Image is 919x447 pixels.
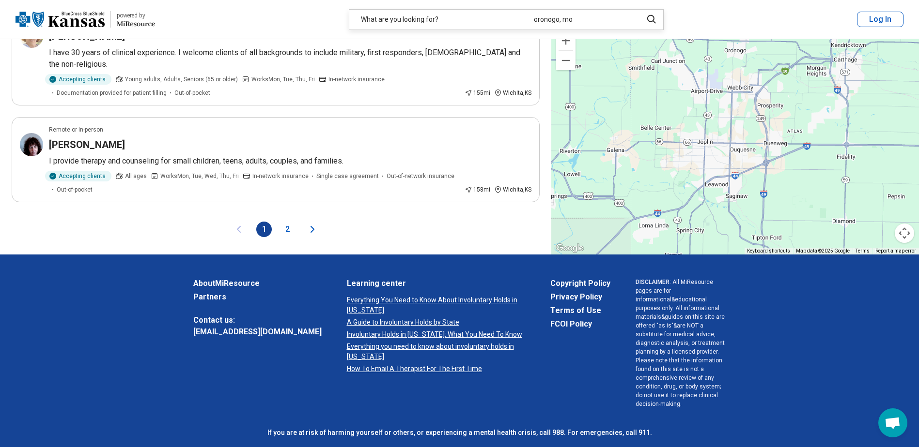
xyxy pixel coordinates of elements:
[465,89,490,97] div: 155 mi
[494,89,531,97] div: Wichita , KS
[49,125,103,134] p: Remote or In-person
[193,278,322,289] a: AboutMiResource
[49,138,125,151] h3: [PERSON_NAME]
[550,305,610,316] a: Terms of Use
[857,12,903,27] button: Log In
[233,222,245,237] button: Previous page
[347,364,525,374] a: How To Email A Therapist For The First Time
[16,8,155,31] a: Blue Cross Blue Shield Kansaspowered by
[280,222,295,237] button: 2
[349,10,522,30] div: What are you looking for?
[554,242,586,254] img: Google
[193,314,322,326] span: Contact us:
[347,329,525,340] a: Involuntary Holds in [US_STATE]: What You Need To Know
[347,317,525,328] a: A Guide to Involuntary Holds by State
[895,223,914,243] button: Map camera controls
[796,248,850,253] span: Map data ©2025 Google
[550,278,610,289] a: Copyright Policy
[49,155,531,167] p: I provide therapy and counseling for small children, teens, adults, couples, and families.
[387,172,454,180] span: Out-of-network insurance
[125,172,147,180] span: All ages
[160,172,239,180] span: Works Mon, Tue, Wed, Thu, Fri
[251,75,315,84] span: Works Mon, Tue, Thu, Fri
[550,318,610,330] a: FCOI Policy
[347,278,525,289] a: Learning center
[636,278,726,408] p: : All MiResource pages are for informational & educational purposes only. All informational mater...
[45,171,111,181] div: Accepting clients
[193,428,726,438] p: If you are at risk of harming yourself or others, or experiencing a mental health crisis, call 98...
[49,47,531,70] p: I have 30 years of clinical experience. I welcome clients of all backgrounds to include military,...
[45,74,111,85] div: Accepting clients
[252,172,309,180] span: In-network insurance
[856,248,870,253] a: Terms (opens in new tab)
[57,89,167,97] span: Documentation provided for patient filling
[494,185,531,194] div: Wichita , KS
[554,242,586,254] a: Open this area in Google Maps (opens a new window)
[193,291,322,303] a: Partners
[57,185,93,194] span: Out-of-pocket
[556,51,576,70] button: Zoom out
[747,248,790,254] button: Keyboard shortcuts
[465,185,490,194] div: 158 mi
[193,326,322,338] a: [EMAIL_ADDRESS][DOMAIN_NAME]
[117,11,155,20] div: powered by
[522,10,637,30] div: oronogo, mo
[125,75,238,84] span: Young adults, Adults, Seniors (65 or older)
[16,8,105,31] img: Blue Cross Blue Shield Kansas
[875,248,916,253] a: Report a map error
[347,295,525,315] a: Everything You Need to Know About Involuntary Holds in [US_STATE]
[307,222,318,237] button: Next page
[556,31,576,50] button: Zoom in
[550,291,610,303] a: Privacy Policy
[636,279,670,285] span: DISCLAIMER
[347,342,525,362] a: Everything you need to know about involuntary holds in [US_STATE]
[878,408,907,437] div: Open chat
[328,75,385,84] span: In-network insurance
[256,222,272,237] button: 1
[316,172,379,180] span: Single case agreement
[174,89,210,97] span: Out-of-pocket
